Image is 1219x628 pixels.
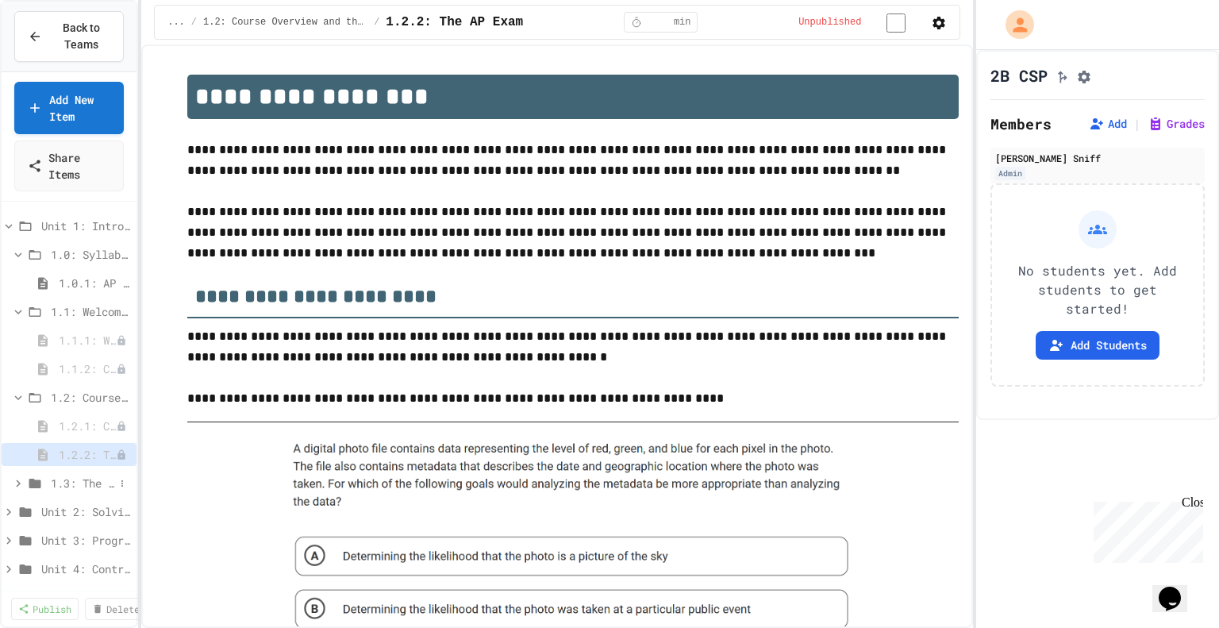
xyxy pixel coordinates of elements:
iframe: chat widget [1152,564,1203,612]
span: 1.0.1: AP Computer Science Principles in Python Course Syllabus [59,275,130,291]
a: Publish [11,598,79,620]
button: More options [114,476,130,491]
button: Click to see fork details [1054,66,1070,85]
span: Unit 4: Control Structures [41,561,130,577]
div: Unpublished [116,421,127,432]
span: 1.2: Course Overview and the AP Exam [51,389,130,406]
span: 1.1.2: Connect with Your World [59,360,116,377]
p: No students yet. Add students to get started! [1005,261,1190,318]
div: Unpublished [116,449,127,460]
span: 1.2.1: Course Overview [59,418,116,434]
button: Add [1089,116,1127,132]
iframe: chat widget [1087,495,1203,563]
button: Back to Teams [14,11,124,62]
div: [PERSON_NAME] Sniff [995,151,1200,165]
button: Grades [1148,116,1205,132]
span: Unit 3: Programming with Python [41,532,130,549]
span: ... [167,16,185,29]
button: Assignment Settings [1076,66,1092,85]
span: / [191,16,197,29]
span: Unpublished [798,16,861,29]
span: min [674,16,691,29]
span: 1.0: Syllabus [51,246,130,263]
span: / [374,16,379,29]
h1: 2B CSP [990,64,1048,87]
a: Share Items [14,141,124,191]
div: Chat with us now!Close [6,6,110,101]
div: My Account [989,6,1038,43]
span: | [1133,114,1141,133]
span: 1.2.2: The AP Exam [59,446,116,463]
h2: Members [990,113,1052,135]
button: Add Students [1036,331,1159,360]
span: 1.2.2: The AP Exam [386,13,523,32]
span: 1.1.1: What is Computer Science? [59,332,116,349]
span: Back to Teams [52,20,110,53]
span: 1.3: The Big Ideas [51,475,114,491]
a: Delete [85,598,147,620]
div: Unpublished [116,335,127,346]
span: Unit 1: Intro to Computer Science [41,218,130,234]
div: Admin [995,167,1025,180]
a: Add New Item [14,82,124,134]
span: 1.2: Course Overview and the AP Exam [203,16,367,29]
span: Unit 2: Solving Problems in Computer Science [41,503,130,520]
span: 1.1: Welcome to Computer Science [51,303,130,320]
div: Unpublished [116,364,127,375]
input: publish toggle [867,13,925,33]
